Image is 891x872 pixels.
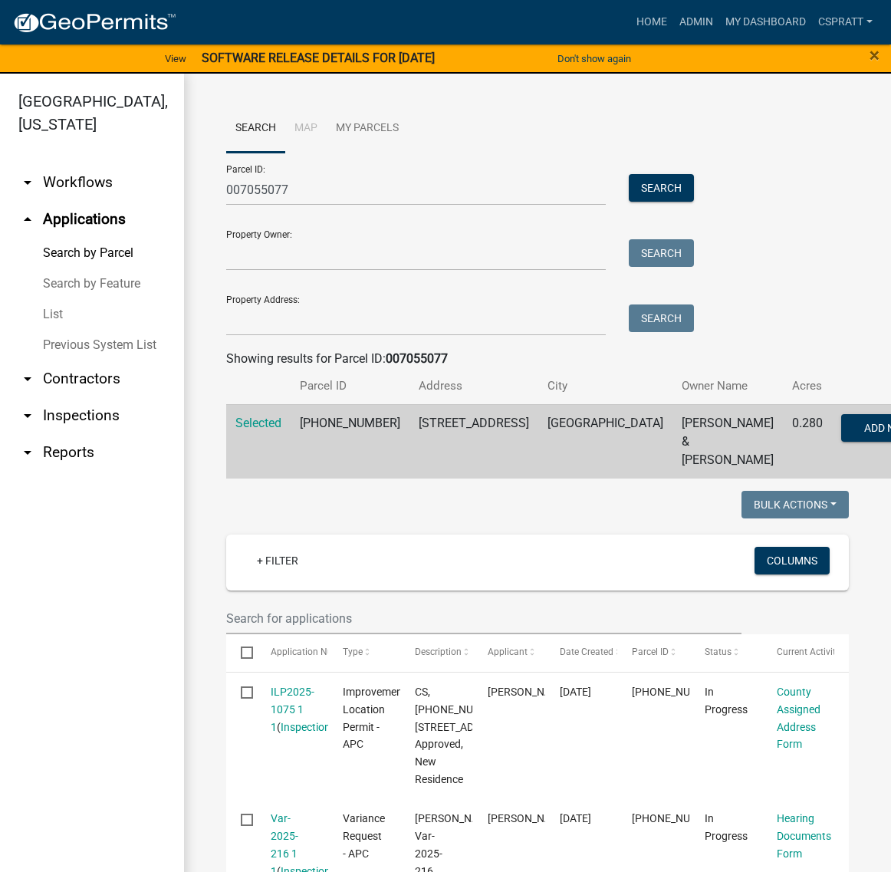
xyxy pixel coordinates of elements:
[705,812,748,842] span: In Progress
[783,368,832,404] th: Acres
[409,368,538,404] th: Address
[488,647,528,657] span: Applicant
[281,721,336,733] a: Inspections
[291,368,409,404] th: Parcel ID
[755,547,830,574] button: Columns
[545,634,617,671] datatable-header-cell: Date Created
[415,686,539,785] span: CS, 007-055-077, 8190 E SUNRISE DR, SPARROW, ILP2025-1075, Approved, New Residence
[18,173,37,192] i: arrow_drop_down
[673,8,719,37] a: Admin
[343,686,406,750] span: Improvement Location Permit - APC
[705,686,748,716] span: In Progress
[202,51,435,65] strong: SOFTWARE RELEASE DETAILS FOR [DATE]
[245,547,311,574] a: + Filter
[18,443,37,462] i: arrow_drop_down
[630,8,673,37] a: Home
[415,647,462,657] span: Description
[271,683,314,735] div: ( )
[560,686,591,698] span: 08/26/2025
[629,239,694,267] button: Search
[409,404,538,479] td: [STREET_ADDRESS]
[629,174,694,202] button: Search
[777,812,831,860] a: Hearing Documents Form
[226,634,255,671] datatable-header-cell: Select
[672,368,783,404] th: Owner Name
[488,812,570,824] span: Andy Heltzel
[777,686,820,750] a: County Assigned Address Form
[812,8,879,37] a: cspratt
[400,634,472,671] datatable-header-cell: Description
[870,46,879,64] button: Close
[235,416,281,430] a: Selected
[226,350,849,368] div: Showing results for Parcel ID:
[328,634,400,671] datatable-header-cell: Type
[271,686,314,733] a: ILP2025-1075 1 1
[255,634,327,671] datatable-header-cell: Application Number
[538,404,672,479] td: [GEOGRAPHIC_DATA]
[632,647,669,657] span: Parcel ID
[386,351,448,366] strong: 007055077
[18,370,37,388] i: arrow_drop_down
[291,404,409,479] td: [PHONE_NUMBER]
[226,104,285,153] a: Search
[617,634,689,671] datatable-header-cell: Parcel ID
[741,491,849,518] button: Bulk Actions
[762,634,834,671] datatable-header-cell: Current Activity
[672,404,783,479] td: [PERSON_NAME] & [PERSON_NAME]
[705,647,732,657] span: Status
[159,46,192,71] a: View
[18,210,37,229] i: arrow_drop_up
[689,634,761,671] datatable-header-cell: Status
[560,812,591,824] span: 07/21/2025
[327,104,408,153] a: My Parcels
[472,634,544,671] datatable-header-cell: Applicant
[783,404,832,479] td: 0.280
[629,304,694,332] button: Search
[18,406,37,425] i: arrow_drop_down
[343,647,363,657] span: Type
[632,686,722,698] span: 007-055-077
[560,647,613,657] span: Date Created
[343,812,385,860] span: Variance Request - APC
[551,46,637,71] button: Don't show again
[488,686,570,698] span: JIM RABER
[632,812,722,824] span: 007-055-077
[226,603,741,634] input: Search for applications
[538,368,672,404] th: City
[777,647,840,657] span: Current Activity
[870,44,879,66] span: ×
[271,647,354,657] span: Application Number
[719,8,812,37] a: My Dashboard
